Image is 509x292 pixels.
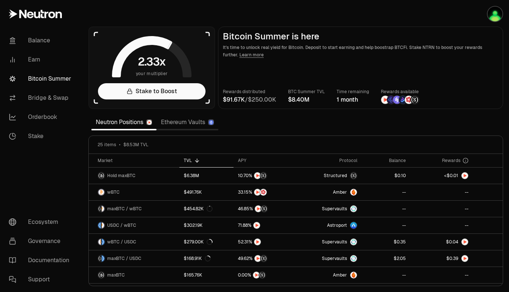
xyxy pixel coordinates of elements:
button: NTRN [238,238,293,246]
a: wBTC LogoUSDC LogowBTC / USDC [89,234,179,250]
span: Hold maxBTC [107,173,136,179]
span: Astroport [327,222,347,228]
a: -- [362,267,411,283]
p: It's time to unlock real yield for Bitcoin. Deposit to start earning and help boostrap BTCFi. Sta... [223,44,498,59]
a: SupervaultsSupervaults [298,250,362,267]
a: Ecosystem [3,212,80,232]
div: $491.76K [184,189,202,195]
img: maxBTC Logo [98,172,105,179]
a: StructuredmaxBTC [298,168,362,184]
a: NTRN [234,217,298,233]
img: Supervaults [350,255,357,262]
a: AmberAmber [298,184,362,200]
a: maxBTC LogoUSDC LogomaxBTC / USDC [89,250,179,267]
a: Neutron Positions [91,115,157,130]
a: NTRNStructured Points [234,168,298,184]
a: -- [410,184,473,200]
img: maxBTC Logo [98,205,101,212]
div: Protocol [302,158,357,163]
img: NTRN [254,255,261,262]
a: maxBTC LogowBTC LogomaxBTC / wBTC [89,201,179,217]
a: Astroport [298,217,362,233]
a: NTRNStructured Points [234,201,298,217]
img: EtherFi Points [387,96,395,104]
img: NTRN [381,96,389,104]
span: wBTC / USDC [107,239,136,245]
a: Ethereum Vaults [157,115,218,130]
span: 25 items [98,142,116,148]
img: NTRN [255,205,261,212]
span: USDC / wBTC [107,222,136,228]
img: USDC Logo [98,222,101,229]
img: wBTC Logo [102,222,105,229]
a: NTRNStructured Points [234,267,298,283]
div: $168.91K [184,256,211,261]
a: $491.76K [179,184,234,200]
a: -- [362,201,411,217]
span: Supervaults [322,256,347,261]
img: wBTC Logo [98,189,105,196]
img: NTRN [253,272,260,278]
a: SupervaultsSupervaults [298,201,362,217]
img: Structured Points [260,172,267,179]
a: USDC LogowBTC LogoUSDC / wBTC [89,217,179,233]
img: Neutron Logo [147,120,152,125]
a: $165.76K [179,267,234,283]
a: $279.00K [179,234,234,250]
a: $454.82K [179,201,234,217]
button: NTRNStructured Points [238,255,293,262]
img: Amber [350,189,357,196]
div: $6.38M [184,173,199,179]
a: Bitcoin Summer [3,69,80,88]
img: NTRN [254,172,261,179]
img: Structured Points [259,272,266,278]
a: $302.19K [179,217,234,233]
a: Support [3,270,80,289]
div: Market [98,158,175,163]
a: -- [410,267,473,283]
p: BTC Summer TVL [288,88,325,95]
button: NTRNStructured Points [238,271,293,279]
a: NTRN Logo [410,234,473,250]
img: Amber [350,272,357,278]
div: $279.00K [184,239,213,245]
button: NTRNMars Fragments [238,189,293,196]
a: NTRN Logo [410,250,473,267]
a: Balance [3,31,80,50]
span: Amber [333,189,347,195]
img: maxBTC Logo [98,272,105,278]
img: USDC Logo [102,239,105,245]
a: Documentation [3,251,80,270]
span: Supervaults [322,239,347,245]
img: Structured Points [260,255,267,262]
span: maxBTC [107,272,125,278]
a: Earn [3,50,80,69]
img: Supervaults [350,239,357,245]
a: wBTC LogowBTC [89,184,179,200]
span: maxBTC / wBTC [107,206,142,212]
a: $6.38M [179,168,234,184]
img: NTRN [254,239,261,245]
a: NTRNStructured Points [234,250,298,267]
a: NTRN [234,234,298,250]
div: $302.19K [184,222,203,228]
a: -- [362,184,411,200]
span: Supervaults [322,206,347,212]
img: NTRN Logo [461,239,468,245]
img: Solv Points [393,96,401,104]
a: Stake [3,127,80,146]
a: NTRN Logo [410,168,473,184]
a: -- [410,201,473,217]
span: Structured [324,173,347,179]
img: Structured Points [411,96,419,104]
img: USDC Logo [102,255,105,262]
div: 1 month [337,95,369,104]
img: Mars Fragments [260,189,267,196]
a: AmberAmber [298,267,362,283]
p: Time remaining [337,88,369,95]
span: your multiplier [136,70,168,77]
img: Structured Points [261,205,267,212]
a: Learn more [239,52,264,58]
span: maxBTC / USDC [107,256,141,261]
h2: Bitcoin Summer is here [223,31,498,42]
